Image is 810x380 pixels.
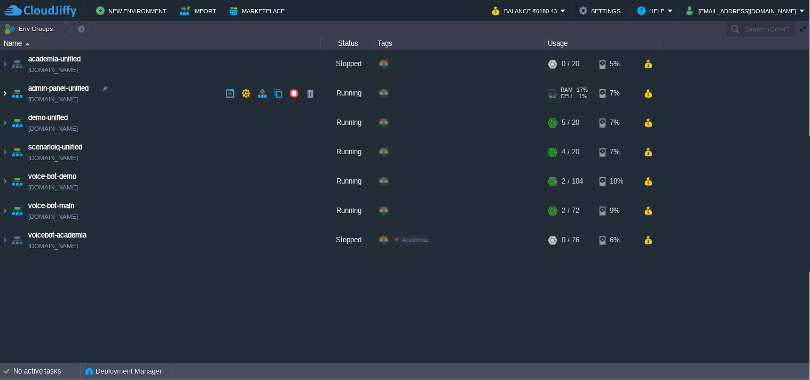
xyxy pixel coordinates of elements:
[1,138,9,167] img: AMDAwAAAACH5BAEAAAAALAAAAAABAAEAAAICRAEAOw==
[1,50,9,78] img: AMDAwAAAACH5BAEAAAAALAAAAAABAAEAAAICRAEAOw==
[10,50,25,78] img: AMDAwAAAACH5BAEAAAAALAAAAAABAAEAAAICRAEAOw==
[10,226,25,255] img: AMDAwAAAACH5BAEAAAAALAAAAAABAAEAAAICRAEAOw==
[28,211,78,222] a: [DOMAIN_NAME]
[600,50,634,78] div: 5%
[28,171,76,182] a: voice-bot-demo
[10,167,25,196] img: AMDAwAAAACH5BAEAAAAALAAAAAABAAEAAAICRAEAOw==
[375,37,545,50] div: Tags
[1,226,9,255] img: AMDAwAAAACH5BAEAAAAALAAAAAABAAEAAAICRAEAOw==
[321,138,374,167] div: Running
[579,4,624,17] button: Settings
[28,54,81,65] a: academia-unified
[562,108,579,137] div: 5 / 20
[28,153,78,163] a: [DOMAIN_NAME]
[321,108,374,137] div: Running
[562,50,579,78] div: 0 / 20
[577,87,588,93] span: 17%
[562,167,583,196] div: 2 / 104
[10,79,25,108] img: AMDAwAAAACH5BAEAAAAALAAAAAABAAEAAAICRAEAOw==
[561,93,572,100] span: CPU
[1,167,9,196] img: AMDAwAAAACH5BAEAAAAALAAAAAABAAEAAAICRAEAOw==
[600,226,634,255] div: 6%
[1,196,9,225] img: AMDAwAAAACH5BAEAAAAALAAAAAABAAEAAAICRAEAOw==
[10,196,25,225] img: AMDAwAAAACH5BAEAAAAALAAAAAABAAEAAAICRAEAOw==
[10,108,25,137] img: AMDAwAAAACH5BAEAAAAALAAAAAABAAEAAAICRAEAOw==
[96,4,170,17] button: New Environment
[4,21,57,36] button: Env Groups
[28,142,82,153] a: scenarioiq-unified
[492,4,561,17] button: Balance ₹6180.43
[562,196,579,225] div: 2 / 72
[321,79,374,108] div: Running
[600,138,634,167] div: 7%
[600,108,634,137] div: 7%
[561,87,573,93] span: RAM
[28,201,74,211] a: voice-bot-main
[577,93,587,100] span: 1%
[28,182,78,193] a: [DOMAIN_NAME]
[638,4,668,17] button: Help
[321,167,374,196] div: Running
[1,108,9,137] img: AMDAwAAAACH5BAEAAAAALAAAAAABAAEAAAICRAEAOw==
[28,94,78,105] a: [DOMAIN_NAME]
[28,65,78,75] a: [DOMAIN_NAME]
[321,196,374,225] div: Running
[180,4,220,17] button: Import
[10,138,25,167] img: AMDAwAAAACH5BAEAAAAALAAAAAABAAEAAAICRAEAOw==
[28,230,86,241] a: voicebot-academia
[25,43,30,45] img: AMDAwAAAACH5BAEAAAAALAAAAAABAAEAAAICRAEAOw==
[85,366,162,377] button: Deployment Manager
[28,241,78,251] a: [DOMAIN_NAME]
[562,138,579,167] div: 4 / 20
[687,4,800,17] button: [EMAIL_ADDRESS][DOMAIN_NAME]
[230,4,288,17] button: Marketplace
[28,83,89,94] a: admin-panel-unified
[4,4,76,18] img: CloudJiffy
[321,226,374,255] div: Stopped
[321,50,374,78] div: Stopped
[402,236,428,243] span: Academia
[1,79,9,108] img: AMDAwAAAACH5BAEAAAAALAAAAAABAAEAAAICRAEAOw==
[546,37,658,50] div: Usage
[28,123,78,134] a: [DOMAIN_NAME]
[321,37,374,50] div: Status
[600,167,634,196] div: 10%
[13,363,80,380] div: No active tasks
[562,226,579,255] div: 0 / 76
[28,113,68,123] a: demo-unified
[1,37,320,50] div: Name
[600,79,634,108] div: 7%
[600,196,634,225] div: 9%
